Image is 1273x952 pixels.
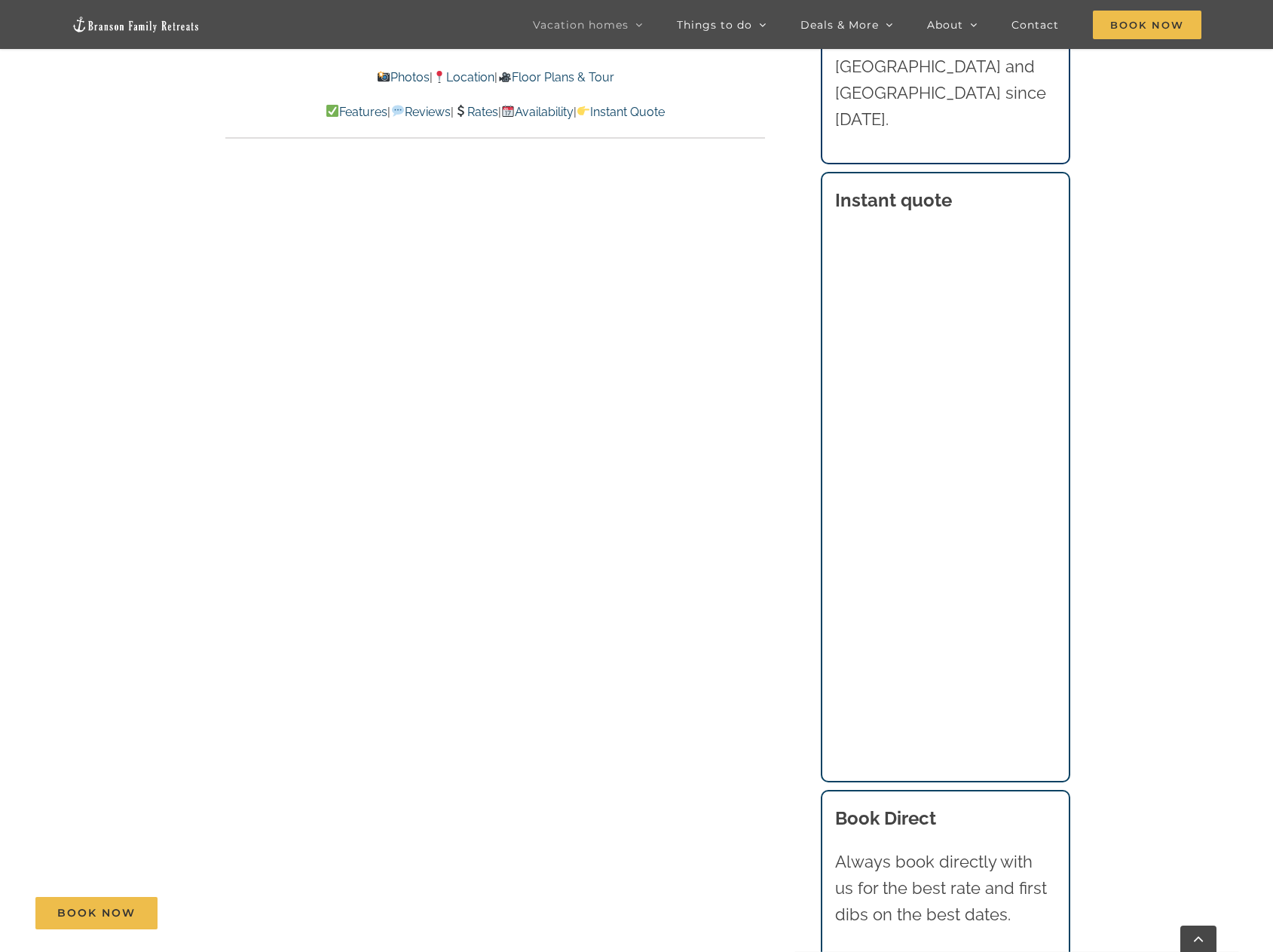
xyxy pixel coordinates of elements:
a: Book Now [35,897,158,929]
strong: Instant quote [835,189,952,211]
img: 💬 [392,105,404,117]
span: Book Now [1093,11,1201,39]
span: Vacation homes [533,20,629,30]
p: | | | | [225,103,765,122]
a: Reviews [390,105,450,119]
b: Book Direct [835,807,936,829]
span: About [927,20,963,30]
span: Deals & More [800,20,879,30]
img: 💲 [454,105,467,117]
iframe: Booking/Inquiry Widget [835,231,1055,744]
a: Instant Quote [577,105,665,119]
span: Book Now [57,907,136,920]
img: 📆 [502,105,514,117]
span: Contact [1011,20,1059,30]
a: Rates [454,105,498,119]
p: Always book directly with us for the best rate and first dibs on the best dates. [835,849,1055,929]
a: Availability [501,105,574,119]
span: Things to do [677,20,752,30]
img: Branson Family Retreats Logo [72,16,200,33]
a: Features [326,105,387,119]
img: 👉 [577,105,589,117]
img: ✅ [326,105,338,117]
